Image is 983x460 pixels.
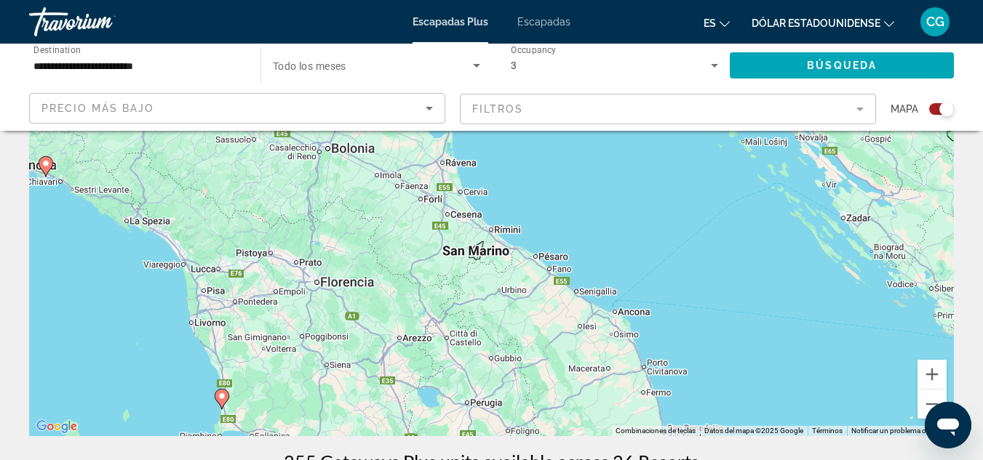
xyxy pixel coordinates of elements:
[704,17,716,29] font: es
[33,417,81,436] a: Abre esta zona en Google Maps (se abre en una nueva ventana)
[511,60,517,71] span: 3
[851,427,950,435] a: Notificar un problema de Maps
[752,17,880,29] font: Dólar estadounidense
[704,12,730,33] button: Cambiar idioma
[517,16,570,28] a: Escapadas
[891,99,918,119] span: Mapa
[460,93,876,125] button: Filter
[413,16,488,28] a: Escapadas Plus
[916,7,954,37] button: Menú de usuario
[704,427,803,435] span: Datos del mapa ©2025 Google
[925,402,971,448] iframe: Botón para iniciar la ventana de mensajería
[752,12,894,33] button: Cambiar moneda
[29,3,175,41] a: Travorium
[918,360,947,389] button: Ampliar
[918,390,947,419] button: Reducir
[511,45,557,55] span: Occupancy
[807,60,877,71] span: Búsqueda
[926,14,944,29] font: CG
[812,427,843,435] a: Términos (se abre en una nueva pestaña)
[730,52,954,78] button: Búsqueda
[616,426,696,436] button: Combinaciones de teclas
[33,417,81,436] img: Google
[41,102,154,114] span: Precio más bajo
[41,100,433,117] mat-select: Sort by
[33,44,81,55] span: Destination
[273,60,346,72] span: Todo los meses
